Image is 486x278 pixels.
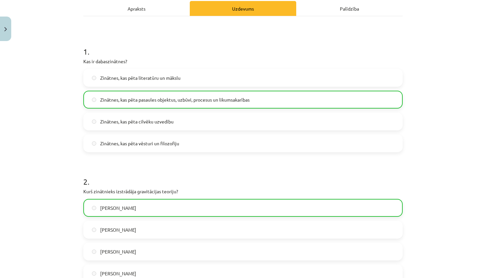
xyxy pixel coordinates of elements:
[100,205,136,211] span: [PERSON_NAME]
[92,206,96,210] input: [PERSON_NAME]
[83,58,403,65] p: Kas ir dabaszinātnes?
[100,118,174,125] span: Zinātnes, kas pēta cilvēku uzvedību
[92,98,96,102] input: Zinātnes, kas pēta pasaules objektus, uzbūvi, procesus un likumsakarības
[83,165,403,186] h1: 2 .
[100,270,136,277] span: [PERSON_NAME]
[92,228,96,232] input: [PERSON_NAME]
[92,141,96,146] input: Zinātnes, kas pēta vēsturi un filozofiju
[100,226,136,233] span: [PERSON_NAME]
[100,96,250,103] span: Zinātnes, kas pēta pasaules objektus, uzbūvi, procesus un likumsakarības
[83,35,403,56] h1: 1 .
[83,188,403,195] p: Kurš zinātnieks izstrādāja gravitācijas teoriju?
[92,271,96,276] input: [PERSON_NAME]
[100,74,181,81] span: Zinātnes, kas pēta literatūru un mākslu
[92,250,96,254] input: [PERSON_NAME]
[100,140,179,147] span: Zinātnes, kas pēta vēsturi un filozofiju
[100,248,136,255] span: [PERSON_NAME]
[92,119,96,124] input: Zinātnes, kas pēta cilvēku uzvedību
[92,76,96,80] input: Zinātnes, kas pēta literatūru un mākslu
[4,27,7,31] img: icon-close-lesson-0947bae3869378f0d4975bcd49f059093ad1ed9edebbc8119c70593378902aed.svg
[190,1,296,16] div: Uzdevums
[83,1,190,16] div: Apraksts
[296,1,403,16] div: Palīdzība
